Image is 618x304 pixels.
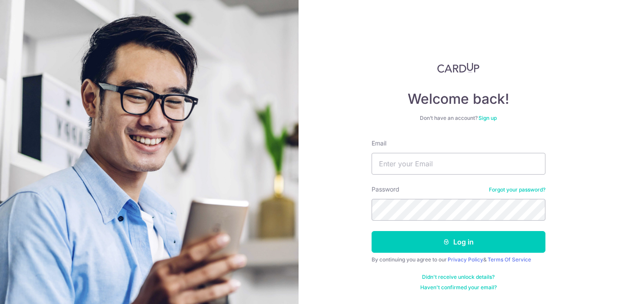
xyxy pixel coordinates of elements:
[478,115,497,121] a: Sign up
[489,186,545,193] a: Forgot your password?
[437,63,480,73] img: CardUp Logo
[372,256,545,263] div: By continuing you agree to our &
[372,153,545,175] input: Enter your Email
[488,256,531,263] a: Terms Of Service
[372,185,399,194] label: Password
[420,284,497,291] a: Haven't confirmed your email?
[372,139,386,148] label: Email
[448,256,483,263] a: Privacy Policy
[372,231,545,253] button: Log in
[422,274,495,281] a: Didn't receive unlock details?
[372,115,545,122] div: Don’t have an account?
[372,90,545,108] h4: Welcome back!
